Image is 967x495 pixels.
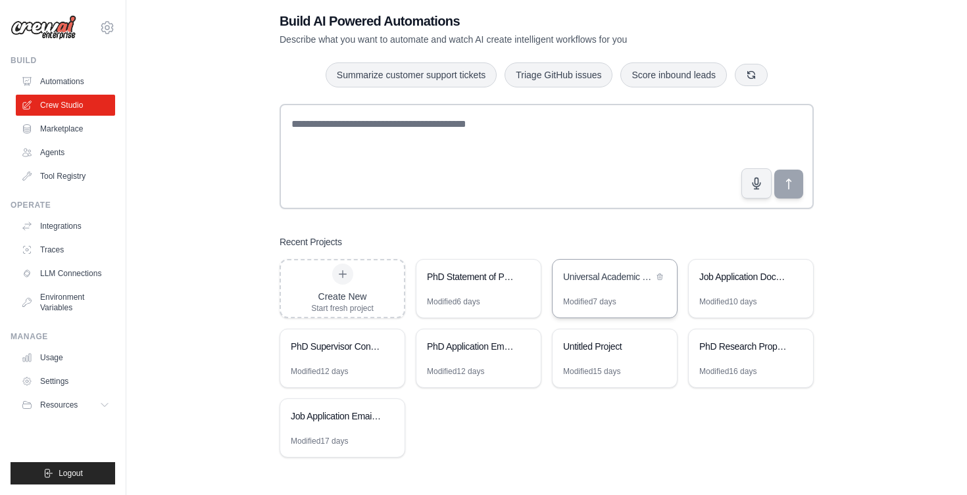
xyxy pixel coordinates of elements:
div: PhD Statement of Purpose Multi-Agent Pipeline [427,270,517,283]
div: Modified 15 days [563,366,620,377]
div: Job Application Document Creator [699,270,789,283]
button: Triage GitHub issues [505,62,612,87]
span: Resources [40,400,78,410]
div: Modified 12 days [291,366,348,377]
a: Environment Variables [16,287,115,318]
div: Modified 17 days [291,436,348,446]
img: Logo [11,15,76,40]
button: Delete project [653,270,666,283]
a: Automations [16,71,115,92]
div: Operate [11,200,115,210]
button: Summarize customer support tickets [326,62,497,87]
a: Marketplace [16,118,115,139]
a: Traces [16,239,115,260]
div: Build [11,55,115,66]
a: Crew Studio [16,95,115,116]
a: Usage [16,347,115,368]
div: PhD Supervisor Convincing Email Generator [291,340,381,353]
a: LLM Connections [16,263,115,284]
h3: Recent Projects [280,235,342,248]
div: PhD Application Email Writer [427,340,517,353]
div: Modified 12 days [427,366,484,377]
div: Universal Academic Research Proposal Generator [563,270,653,283]
div: Untitled Project [563,340,653,353]
span: Logout [59,468,83,479]
button: Logout [11,462,115,484]
div: Create New [311,290,374,303]
div: Start fresh project [311,303,374,314]
button: Score inbound leads [620,62,727,87]
p: Describe what you want to automate and watch AI create intelligent workflows for you [280,33,722,46]
div: Modified 7 days [563,296,616,307]
div: Modified 10 days [699,296,756,307]
div: PhD Research Proposal Generator for UK Universities [699,340,789,353]
div: Modified 6 days [427,296,480,307]
button: Get new suggestions [735,64,768,86]
a: Tool Registry [16,166,115,187]
button: Resources [16,394,115,415]
div: Modified 16 days [699,366,756,377]
a: Settings [16,371,115,392]
button: Click to speak your automation idea [741,168,772,199]
div: Manage [11,331,115,342]
a: Agents [16,142,115,163]
iframe: Chat Widget [901,432,967,495]
h1: Build AI Powered Automations [280,12,722,30]
a: Integrations [16,216,115,237]
div: Job Application Email Tracker [291,410,381,423]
